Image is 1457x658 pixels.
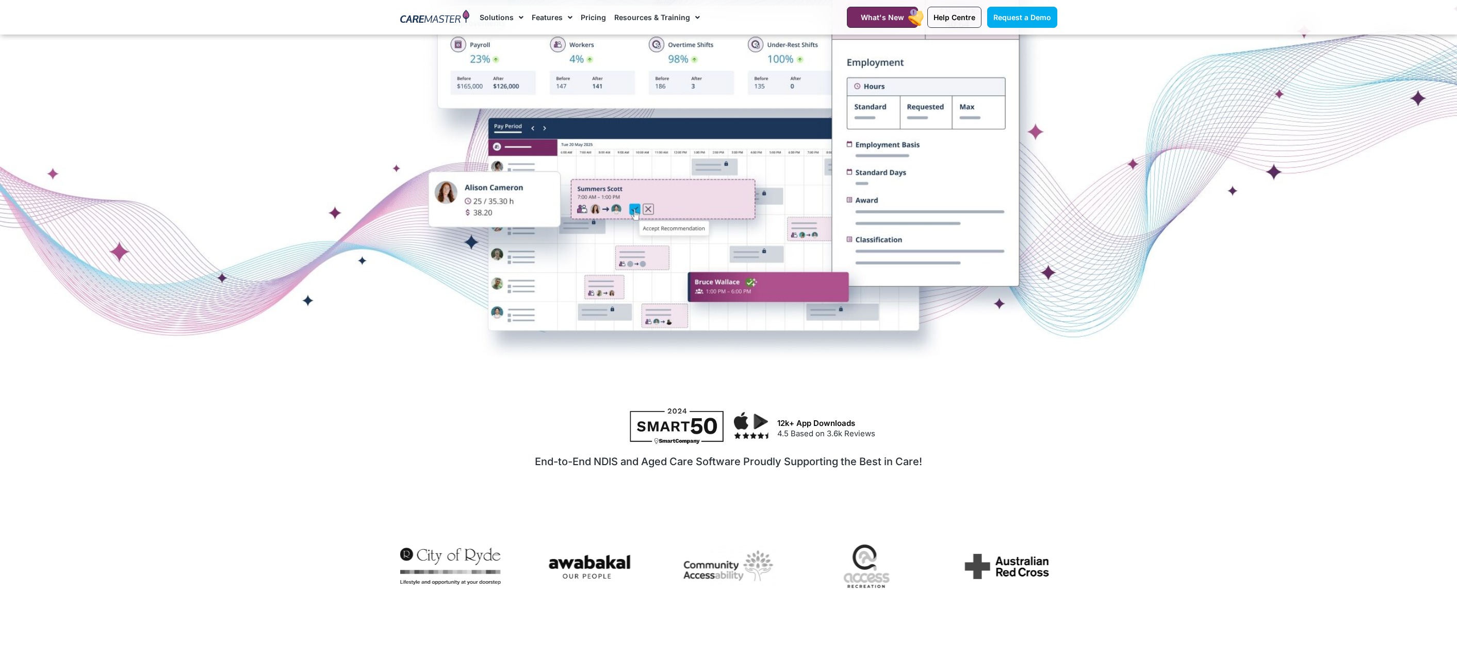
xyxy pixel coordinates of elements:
h2: End-to-End NDIS and Aged Care Software Proudly Supporting the Best in Care! [406,455,1051,468]
div: Image Carousel [400,529,1057,607]
img: Arc-Newlogo.svg [957,546,1057,587]
span: Request a Demo [993,13,1051,22]
img: 1635806250_vqoB0_.png [539,545,640,588]
img: Untitled-1.1.png [817,529,918,604]
a: Request a Demo [987,7,1057,28]
div: 6 / 7 [678,540,779,596]
p: 4.5 Based on 3.6k Reviews [777,428,1052,440]
div: 4 / 7 [400,548,500,588]
div: 5 / 7 [539,545,640,592]
img: 2022-City-of-Ryde-Logo-One-line-tag_Full-Colour.jpg [400,548,500,585]
h3: 12k+ App Downloads [777,419,1052,428]
div: 1 / 7 [957,546,1057,591]
a: What's New [847,7,918,28]
div: 7 / 7 [817,529,918,607]
span: Help Centre [934,13,975,22]
a: Help Centre [927,7,981,28]
span: What's New [861,13,904,22]
img: 1690780187010.jpg [678,540,779,593]
img: CareMaster Logo [400,10,470,25]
